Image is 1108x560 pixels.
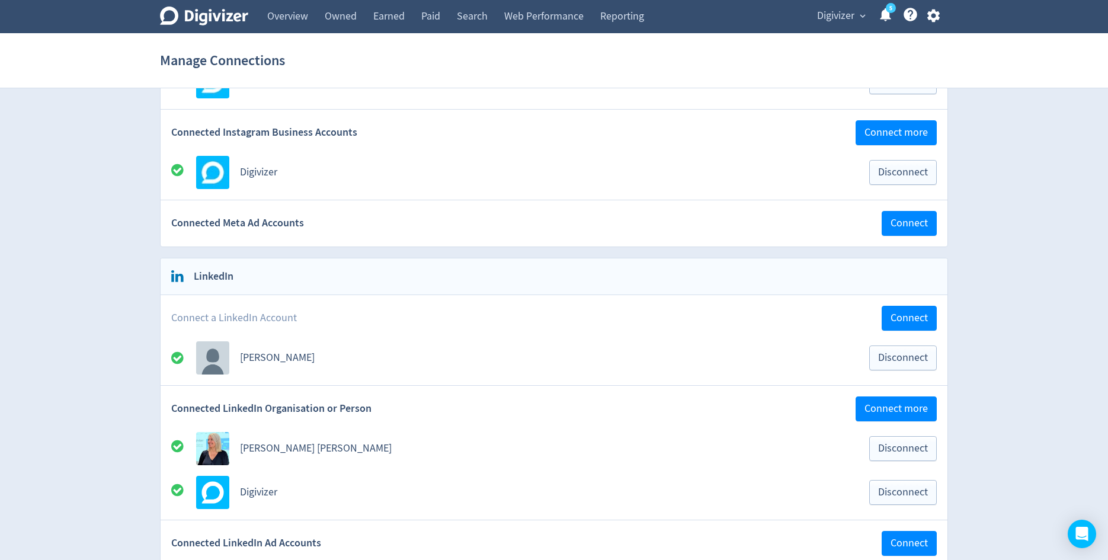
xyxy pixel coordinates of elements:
[878,443,928,454] span: Disconnect
[857,11,868,21] span: expand_more
[171,311,297,325] span: Connect a LinkedIn Account
[171,216,304,231] span: Connected Meta Ad Accounts
[240,165,277,179] a: Digivizer
[878,487,928,498] span: Disconnect
[869,436,937,461] button: Disconnect
[891,218,928,229] span: Connect
[882,531,937,556] button: Connect
[196,432,229,465] img: Avatar for Emma Lo Russo
[196,156,229,189] img: Avatar for Digivizer
[882,306,937,331] button: Connect
[171,125,357,140] span: Connected Instagram Business Accounts
[891,538,928,549] span: Connect
[856,396,937,421] button: Connect more
[171,483,196,501] div: All good
[196,476,229,509] img: Avatar for Digivizer
[817,7,854,25] span: Digivizer
[882,211,937,236] button: Connect
[878,353,928,363] span: Disconnect
[886,3,896,13] a: 5
[171,439,196,457] div: All good
[240,485,277,499] a: Digivizer
[813,7,869,25] button: Digivizer
[196,341,229,375] img: account profile
[878,167,928,178] span: Disconnect
[891,313,928,324] span: Connect
[240,351,315,364] a: [PERSON_NAME]
[869,345,937,370] button: Disconnect
[864,404,928,414] span: Connect more
[171,401,372,416] span: Connected LinkedIn Organisation or Person
[171,536,321,551] span: Connected LinkedIn Ad Accounts
[160,41,285,79] h1: Manage Connections
[889,4,892,12] text: 5
[864,127,928,138] span: Connect more
[185,269,233,284] h2: LinkedIn
[171,163,196,181] div: All good
[240,441,392,455] a: [PERSON_NAME] [PERSON_NAME]
[869,160,937,185] button: Disconnect
[856,120,937,145] button: Connect more
[869,480,937,505] button: Disconnect
[1068,520,1096,548] div: Open Intercom Messenger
